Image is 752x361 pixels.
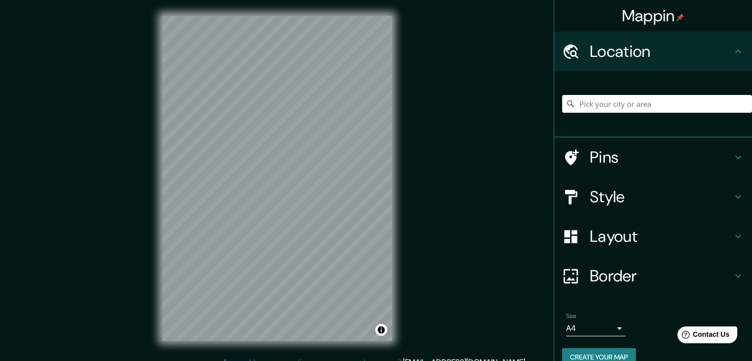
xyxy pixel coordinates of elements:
div: A4 [566,320,625,336]
div: Border [554,256,752,296]
h4: Layout [590,226,732,246]
h4: Mappin [622,6,685,26]
h4: Style [590,187,732,207]
img: pin-icon.png [676,13,684,21]
div: Style [554,177,752,217]
h4: Border [590,266,732,286]
input: Pick your city or area [562,95,752,113]
h4: Pins [590,147,732,167]
div: Location [554,32,752,71]
div: Layout [554,217,752,256]
div: Pins [554,137,752,177]
button: Toggle attribution [375,324,387,336]
iframe: Help widget launcher [664,322,741,350]
canvas: Map [162,16,392,341]
h4: Location [590,42,732,61]
label: Size [566,312,576,320]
